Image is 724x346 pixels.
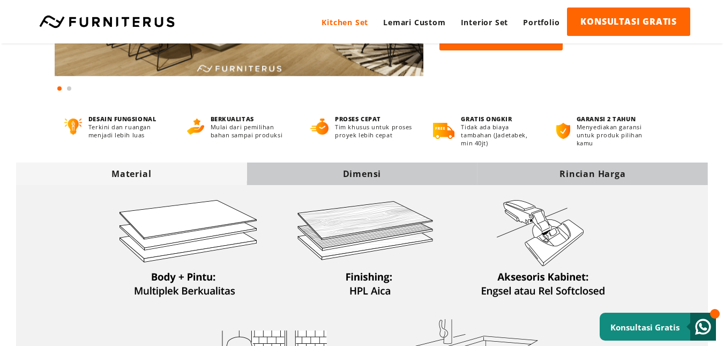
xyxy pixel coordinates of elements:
div: Material [16,168,247,180]
img: desain-fungsional.png [64,119,82,135]
a: Konsultasi Gratis [600,313,716,341]
small: Konsultasi Gratis [610,322,680,333]
h4: BERKUALITAS [211,115,290,123]
a: Interior Set [453,8,516,37]
h4: PROSES CEPAT [335,115,413,123]
a: Kitchen Set [314,8,376,37]
a: KONSULTASI GRATIS [567,8,690,36]
h4: DESAIN FUNGSIONAL [88,115,168,123]
p: Terkini dan ruangan menjadi lebih luas [88,123,168,139]
h4: GRATIS ONGKIR [461,115,536,123]
div: Dimensi [247,168,477,180]
img: proses-cepat.png [310,119,329,135]
p: Mulai dari pemilihan bahan sampai produksi [211,123,290,139]
p: Tim khusus untuk proses proyek lebih cepat [335,123,413,139]
a: Lemari Custom [376,8,453,37]
img: berkualitas.png [187,119,204,135]
img: gratis-ongkir.png [433,123,454,139]
h4: GARANSI 2 TAHUN [577,115,659,123]
div: Rincian Harga [477,168,708,180]
p: Tidak ada biaya tambahan (Jadetabek, min 40jt) [461,123,536,147]
a: Portfolio [516,8,567,37]
img: bergaransi.png [556,123,570,139]
p: Menyediakan garansi untuk produk pilihan kamu [577,123,659,147]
